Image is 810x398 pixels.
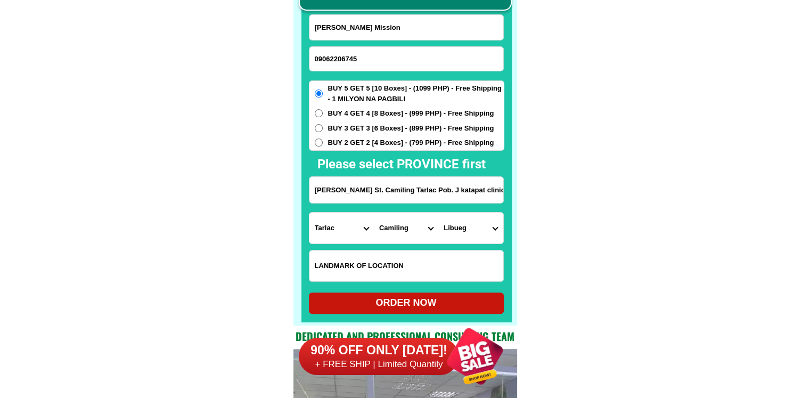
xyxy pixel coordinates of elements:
input: BUY 5 GET 5 [10 Boxes] - (1099 PHP) - Free Shipping - 1 MILYON NA PAGBILI [315,90,323,98]
input: BUY 4 GET 4 [8 Boxes] - (999 PHP) - Free Shipping [315,109,323,117]
select: Select commune [438,213,503,243]
h2: Please select PROVINCE first [317,155,601,174]
input: Input full_name [309,15,503,40]
input: Input LANDMARKOFLOCATION [309,250,503,281]
select: Select district [374,213,438,243]
span: BUY 4 GET 4 [8 Boxes] - (999 PHP) - Free Shipping [328,108,494,119]
h6: + FREE SHIP | Limited Quantily [299,359,459,370]
h6: 90% OFF ONLY [DATE]! [299,343,459,359]
select: Select province [309,213,374,243]
input: BUY 3 GET 3 [6 Boxes] - (899 PHP) - Free Shipping [315,124,323,132]
input: BUY 2 GET 2 [4 Boxes] - (799 PHP) - Free Shipping [315,139,323,147]
input: Input phone_number [309,47,503,71]
span: BUY 2 GET 2 [4 Boxes] - (799 PHP) - Free Shipping [328,137,494,148]
span: BUY 5 GET 5 [10 Boxes] - (1099 PHP) - Free Shipping - 1 MILYON NA PAGBILI [328,83,504,104]
span: BUY 3 GET 3 [6 Boxes] - (899 PHP) - Free Shipping [328,123,494,134]
div: ORDER NOW [309,296,504,310]
h2: Dedicated and professional consulting team [293,328,517,344]
input: Input address [309,177,503,203]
